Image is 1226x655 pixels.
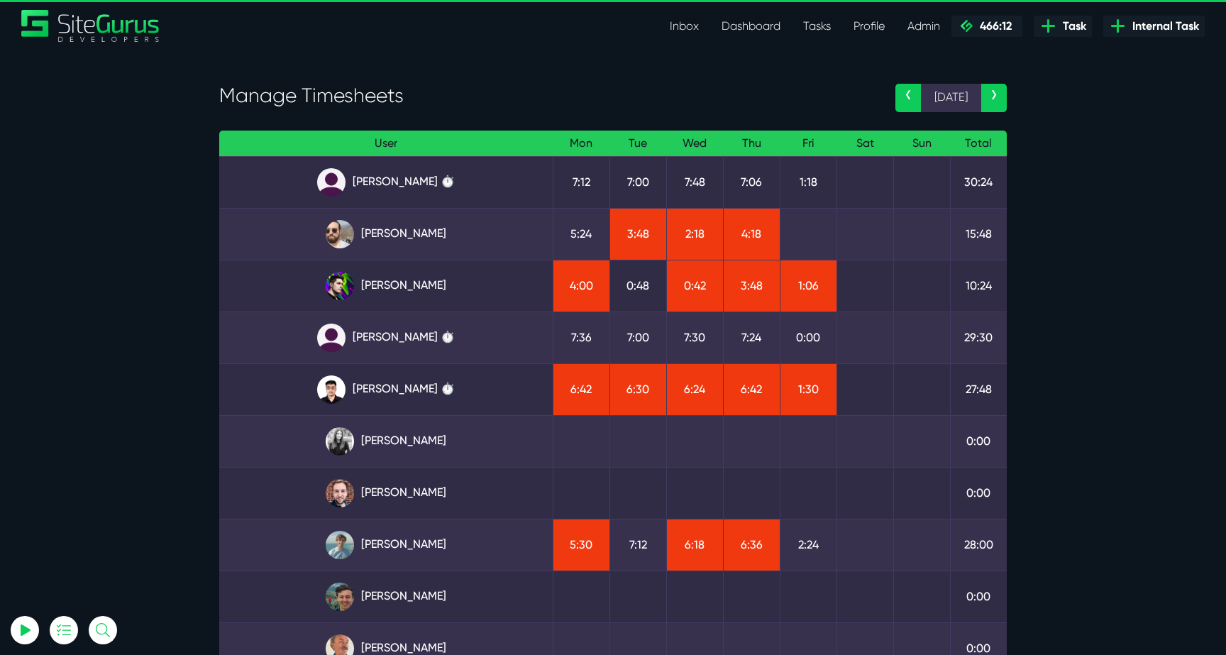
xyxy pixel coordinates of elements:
[780,260,836,312] td: 1:06
[950,363,1007,415] td: 27:48
[219,131,553,157] th: User
[836,131,893,157] th: Sat
[219,84,874,108] h3: Manage Timesheets
[231,168,541,197] a: [PERSON_NAME] ⏱️
[842,12,896,40] a: Profile
[666,208,723,260] td: 2:18
[666,363,723,415] td: 6:24
[950,260,1007,312] td: 10:24
[723,131,780,157] th: Thu
[780,519,836,571] td: 2:24
[895,84,921,112] a: ‹
[723,312,780,363] td: 7:24
[723,363,780,415] td: 6:42
[723,156,780,208] td: 7:06
[553,312,609,363] td: 7:36
[609,208,666,260] td: 3:48
[666,131,723,157] th: Wed
[317,324,346,352] img: default_qrqg0b.png
[1127,18,1199,35] span: Internal Task
[723,260,780,312] td: 3:48
[951,16,1022,37] a: 466:12
[326,272,354,300] img: rxuxidhawjjb44sgel4e.png
[609,312,666,363] td: 7:00
[780,363,836,415] td: 1:30
[609,260,666,312] td: 0:48
[231,324,541,352] a: [PERSON_NAME] ⏱️
[553,260,609,312] td: 4:00
[666,519,723,571] td: 6:18
[658,12,710,40] a: Inbox
[609,363,666,415] td: 6:30
[1034,16,1092,37] a: Task
[780,156,836,208] td: 1:18
[21,10,160,42] img: Sitegurus Logo
[553,131,609,157] th: Mon
[231,583,541,611] a: [PERSON_NAME]
[231,272,541,300] a: [PERSON_NAME]
[609,131,666,157] th: Tue
[326,583,354,611] img: esb8jb8dmrsykbqurfoz.jpg
[553,208,609,260] td: 5:24
[609,156,666,208] td: 7:00
[21,10,160,42] a: SiteGurus
[950,571,1007,622] td: 0:00
[950,312,1007,363] td: 29:30
[326,479,354,507] img: tfogtqcjwjterk6idyiu.jpg
[921,84,981,112] span: [DATE]
[893,131,950,157] th: Sun
[666,312,723,363] td: 7:30
[317,375,346,404] img: xv1kmavyemxtguplm5ir.png
[981,84,1007,112] a: ›
[950,467,1007,519] td: 0:00
[974,19,1012,33] span: 466:12
[950,131,1007,157] th: Total
[950,519,1007,571] td: 28:00
[553,156,609,208] td: 7:12
[609,519,666,571] td: 7:12
[553,519,609,571] td: 5:30
[231,220,541,248] a: [PERSON_NAME]
[950,415,1007,467] td: 0:00
[326,531,354,559] img: tkl4csrki1nqjgf0pb1z.png
[710,12,792,40] a: Dashboard
[780,131,836,157] th: Fri
[231,375,541,404] a: [PERSON_NAME] ⏱️
[317,168,346,197] img: default_qrqg0b.png
[326,220,354,248] img: ublsy46zpoyz6muduycb.jpg
[723,208,780,260] td: 4:18
[666,260,723,312] td: 0:42
[896,12,951,40] a: Admin
[792,12,842,40] a: Tasks
[326,427,354,456] img: rgqpcqpgtbr9fmz9rxmm.jpg
[231,427,541,456] a: [PERSON_NAME]
[950,208,1007,260] td: 15:48
[231,479,541,507] a: [PERSON_NAME]
[666,156,723,208] td: 7:48
[553,363,609,415] td: 6:42
[780,312,836,363] td: 0:00
[1057,18,1086,35] span: Task
[1103,16,1205,37] a: Internal Task
[723,519,780,571] td: 6:36
[950,156,1007,208] td: 30:24
[231,531,541,559] a: [PERSON_NAME]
